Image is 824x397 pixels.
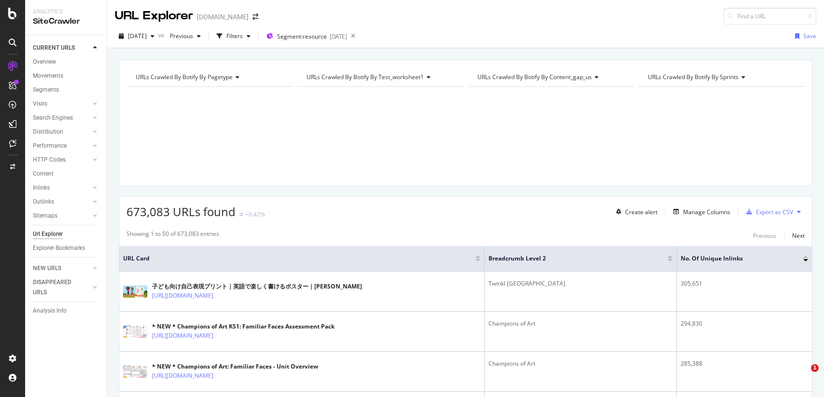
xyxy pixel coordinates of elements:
div: Analytics [33,8,99,16]
div: * NEW * Champions of Art: Familiar Faces - Unit Overview [152,362,318,371]
span: vs [158,31,166,39]
button: [DATE] [115,28,158,44]
div: Export as CSV [756,208,793,216]
div: Next [792,232,805,240]
div: SiteCrawler [33,16,99,27]
div: [DATE] [330,32,347,41]
div: HTTP Codes [33,155,66,165]
span: URLs Crawled By Botify By test_worksheet1 [307,73,424,81]
div: +0.42% [245,210,265,219]
a: [URL][DOMAIN_NAME] [152,291,213,301]
iframe: Intercom live chat [791,364,814,387]
div: [DOMAIN_NAME] [197,12,249,22]
a: Content [33,169,100,179]
h4: URLs Crawled By Botify By pagetype [134,69,284,85]
div: Showing 1 to 50 of 673,083 entries [126,230,219,241]
div: Content [33,169,54,179]
a: [URL][DOMAIN_NAME] [152,331,213,341]
div: Filters [226,32,243,40]
div: Create alert [625,208,657,216]
a: Performance [33,141,90,151]
a: Visits [33,99,90,109]
span: URL Card [123,254,473,263]
div: Inlinks [33,183,50,193]
a: Outlinks [33,197,90,207]
span: 1 [811,364,819,372]
div: * NEW * Champions of Art KS1: Familiar Faces Assessment Pack [152,322,335,331]
div: 305,651 [681,279,808,288]
div: NEW URLS [33,263,61,274]
img: main image [123,366,147,378]
button: Filters [213,28,254,44]
a: Analysis Info [33,306,100,316]
a: Inlinks [33,183,90,193]
a: [URL][DOMAIN_NAME] [152,371,213,381]
a: Sitemaps [33,211,90,221]
h4: URLs Crawled By Botify By content_gap_us [475,69,626,85]
a: Distribution [33,127,90,137]
a: Overview [33,57,100,67]
button: Previous [753,230,776,241]
div: 285,388 [681,359,808,368]
span: No. of Unique Inlinks [681,254,789,263]
button: Manage Columns [670,206,730,218]
span: 673,083 URLs found [126,204,236,219]
div: Twinkl [GEOGRAPHIC_DATA] [489,279,672,288]
div: 子ども向け自己表現プリント｜英語で楽しく書けるポスター｜[PERSON_NAME] [152,282,362,291]
img: Equal [239,213,243,216]
input: Find a URL [724,8,816,25]
div: 294,830 [681,319,808,328]
div: DISAPPEARED URLS [33,277,82,298]
h4: URLs Crawled By Botify By test_worksheet1 [305,69,455,85]
span: URLs Crawled By Botify By content_gap_us [477,73,592,81]
div: Segments [33,85,59,95]
a: HTTP Codes [33,155,90,165]
button: Export as CSV [742,204,793,219]
a: CURRENT URLS [33,43,90,53]
span: URLs Crawled By Botify By sprints [648,73,739,81]
div: Distribution [33,127,63,137]
button: Segment:resource[DATE] [263,28,347,44]
div: Explorer Bookmarks [33,243,85,253]
button: Next [792,230,805,241]
a: Explorer Bookmarks [33,243,100,253]
a: Url Explorer [33,229,100,239]
div: Visits [33,99,47,109]
a: Search Engines [33,113,90,123]
img: main image [123,286,147,298]
div: arrow-right-arrow-left [252,14,258,20]
div: Save [803,32,816,40]
img: main image [123,326,147,338]
div: CURRENT URLS [33,43,75,53]
button: Previous [166,28,205,44]
span: URLs Crawled By Botify By pagetype [136,73,233,81]
div: Url Explorer [33,229,63,239]
a: Segments [33,85,100,95]
span: Previous [166,32,193,40]
span: Segment: resource [277,32,327,41]
div: Overview [33,57,56,67]
a: Movements [33,71,100,81]
div: Champions of Art [489,359,672,368]
div: Movements [33,71,63,81]
button: Save [791,28,816,44]
div: Champions of Art [489,319,672,328]
div: Analysis Info [33,306,67,316]
div: Performance [33,141,67,151]
div: Manage Columns [683,208,730,216]
a: DISAPPEARED URLS [33,277,90,298]
div: Sitemaps [33,211,57,221]
span: Breadcrumb Level 2 [489,254,653,263]
div: URL Explorer [115,8,193,24]
h4: URLs Crawled By Botify By sprints [646,69,796,85]
span: 2025 Sep. 26th [128,32,147,40]
div: Previous [753,232,776,240]
a: NEW URLS [33,263,90,274]
div: Search Engines [33,113,73,123]
div: Outlinks [33,197,54,207]
button: Create alert [612,204,657,219]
